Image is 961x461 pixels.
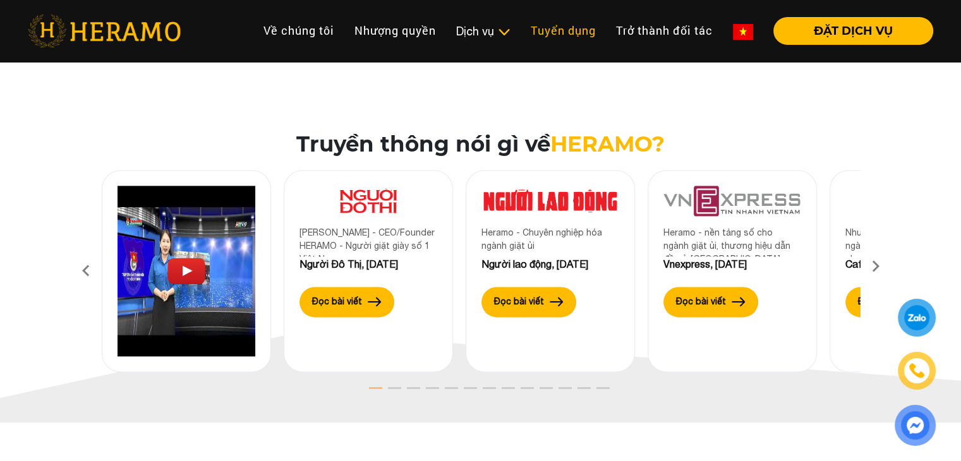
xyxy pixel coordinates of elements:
a: Về chúng tôi [253,17,344,44]
img: 11.png [299,186,437,216]
img: Heramo introduction video [118,186,255,356]
a: ĐẶT DỊCH VỤ [763,25,933,37]
div: Người Đô Thị, [DATE] [299,256,437,272]
img: 10.png [481,186,619,216]
label: Đọc bài viết [494,295,544,308]
button: 8 [493,385,506,398]
img: heramo-logo.png [28,15,181,47]
button: 12 [569,385,582,398]
label: Đọc bài viết [676,295,726,308]
img: phone-icon [909,363,924,378]
h2: Truyền thông nói gì về [10,131,951,157]
div: [PERSON_NAME] - CEO/Founder HERAMO - Người giặt giày số 1 Việt Nam [299,226,437,256]
button: 2 [380,385,392,398]
a: phone-icon [898,352,936,390]
button: 3 [399,385,411,398]
button: 4 [418,385,430,398]
button: ĐẶT DỊCH VỤ [773,17,933,45]
div: Dịch vụ [456,23,511,40]
label: Đọc bài viết [858,295,908,308]
img: subToggleIcon [497,26,511,39]
div: Vnexpress, [DATE] [663,256,801,272]
div: Người lao động, [DATE] [481,256,619,272]
button: 1 [361,385,373,398]
a: Tuyển dụng [521,17,606,44]
a: Nhượng quyền [344,17,446,44]
label: Đọc bài viết [312,295,362,308]
button: 10 [531,385,544,398]
span: HERAMO? [550,131,665,157]
div: Heramo - Chuyên nghiệp hóa ngành giặt ủi [481,226,619,256]
img: Play Video [167,258,205,284]
button: 13 [588,385,601,398]
div: Heramo - nền tảng số cho ngành giặt ủi, thương hiệu dẫn đầu ở [GEOGRAPHIC_DATA] [663,226,801,256]
button: 9 [512,385,525,398]
button: 5 [437,385,449,398]
button: 6 [456,385,468,398]
img: arrow [732,297,746,306]
button: 7 [474,385,487,398]
img: arrow [368,297,382,306]
img: vn-flag.png [733,24,753,40]
a: Trở thành đối tác [606,17,723,44]
img: 9.png [663,186,801,216]
button: 11 [550,385,563,398]
img: arrow [550,297,564,306]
